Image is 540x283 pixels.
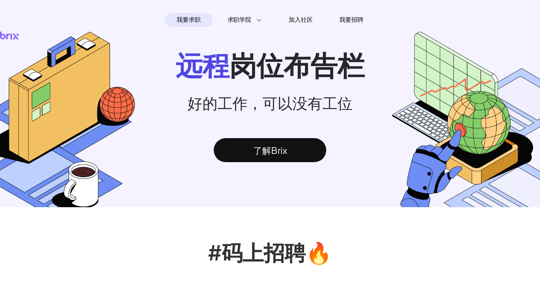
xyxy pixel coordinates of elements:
[289,14,312,26] span: 加入社区
[339,15,363,24] span: 我要招聘
[175,49,229,82] span: 远程
[228,15,251,24] span: 求职学院
[177,14,200,26] span: 我要求职
[214,138,326,162] div: 了解Brix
